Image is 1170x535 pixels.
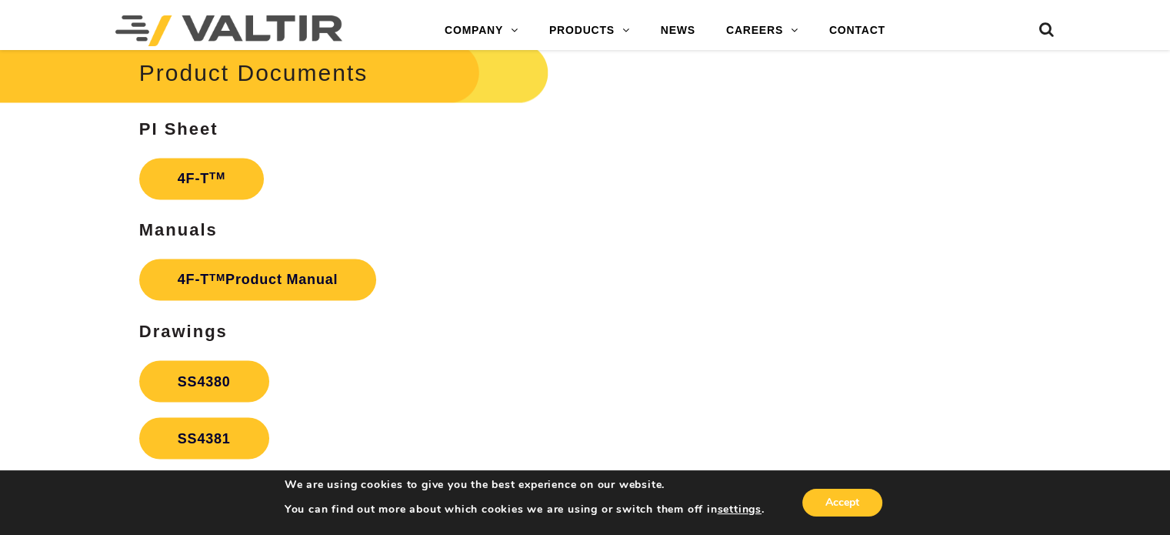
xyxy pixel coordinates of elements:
strong: PI Sheet [139,119,218,139]
p: You can find out more about which cookies we are using or switch them off in . [285,503,765,517]
a: NEWS [645,15,711,46]
a: PRODUCTS [534,15,645,46]
button: settings [717,503,761,517]
button: Accept [802,489,882,517]
a: SS4380 [139,360,269,402]
a: CAREERS [711,15,814,46]
img: Valtir [115,15,342,46]
sup: TM [209,170,225,182]
a: 4F-TTM [139,158,264,199]
a: 4F-TTMProduct Manual [139,259,377,300]
sup: TM [209,272,225,283]
a: SS4381 [139,417,269,459]
p: We are using cookies to give you the best experience on our website. [285,478,765,492]
strong: Drawings [139,321,228,340]
a: COMPANY [429,15,534,46]
strong: Manuals [139,220,218,239]
a: CONTACT [814,15,901,46]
